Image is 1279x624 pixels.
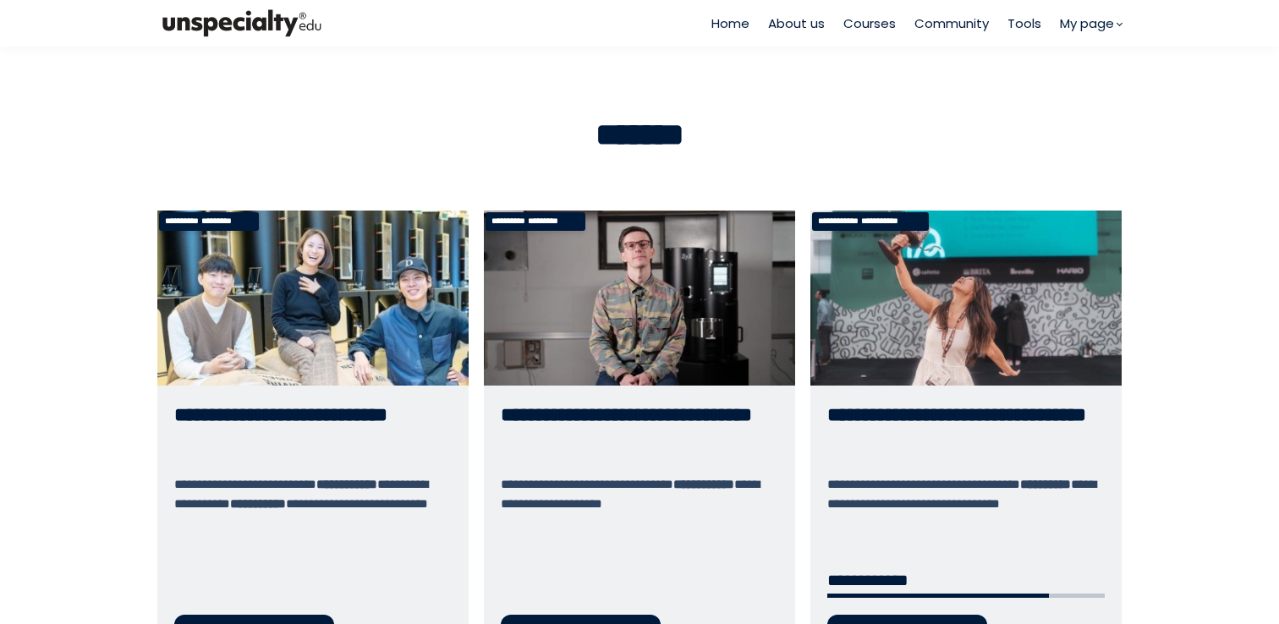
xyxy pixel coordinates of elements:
[157,6,327,41] img: bc390a18feecddb333977e298b3a00a1.png
[1060,14,1114,33] span: My page
[843,14,896,33] a: Courses
[1007,14,1041,33] a: Tools
[914,14,989,33] a: Community
[711,14,749,33] a: Home
[1060,14,1122,33] a: My page
[768,14,825,33] a: About us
